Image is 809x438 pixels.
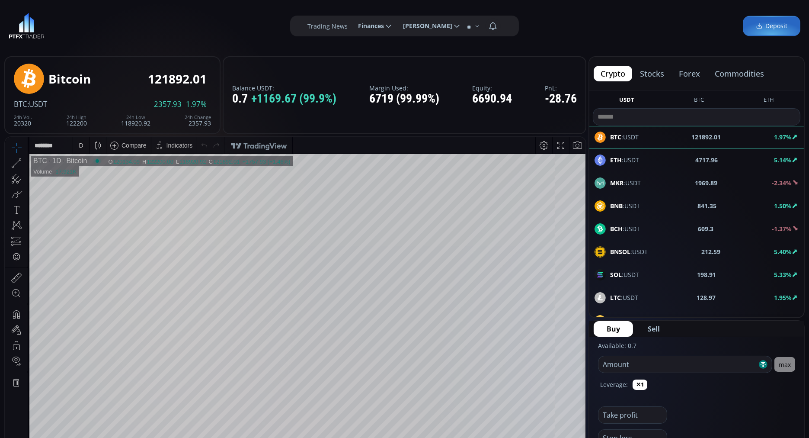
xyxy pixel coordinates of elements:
label: PnL: [545,85,577,91]
div: Volume [28,31,47,38]
div: Bitcoin [56,20,82,28]
b: 1969.89 [695,178,718,187]
b: 5.14% [774,156,792,164]
span: :USDT [610,178,641,187]
b: BCH [610,225,623,233]
b: -1.37% [772,225,792,233]
div: Market open [88,20,96,28]
span: :USDT [610,201,640,210]
div: Go to [116,344,130,360]
span: Deposit [756,22,787,31]
span: 1.97% [186,100,207,108]
button: commodities [708,66,771,81]
div: 17.921K [50,31,71,38]
button: Buy [594,321,633,337]
b: 26.34 [706,316,722,325]
div: 122200 [66,115,87,126]
div: 122200.00 [141,21,168,28]
div: 121892.01 [148,72,207,86]
b: 198.91 [697,270,716,279]
div: -28.76 [545,92,577,106]
b: MKR [610,179,624,187]
div: 120134.09 [108,21,134,28]
b: 841.35 [697,201,716,210]
div: 121892.01 [208,21,234,28]
b: 128.97 [697,293,716,302]
div: 6719 (99.99%) [369,92,439,106]
span: :USDT [610,316,654,325]
div: Toggle Auto Scale [561,344,579,360]
b: 212.59 [701,247,720,256]
div: 24h Vol. [14,115,32,120]
b: 0.42% [774,316,792,325]
label: Trading News [307,22,348,31]
b: BNB [610,202,623,210]
div: Compare [116,5,141,12]
div: 2357.93 [185,115,211,126]
div: C [204,21,208,28]
label: Balance USDT: [232,85,336,91]
a: Deposit [743,16,800,36]
div: 24h Change [185,115,211,120]
label: Margin Used: [369,85,439,91]
div: 1y [44,348,50,355]
div: 3m [56,348,64,355]
div: Toggle Percentage [535,344,547,360]
div: 0.7 [232,92,336,106]
span: Buy [607,324,620,334]
b: 1.95% [774,293,792,302]
div: 24h High [66,115,87,120]
button: USDT [616,96,638,106]
span: 19:13:41 (UTC) [482,348,524,355]
span: :USDT [610,247,648,256]
div: L [171,21,174,28]
div: BTC [28,20,42,28]
b: 5.33% [774,271,792,279]
button: ✕1 [633,380,647,390]
span: :USDT [27,99,47,109]
span: Sell [648,324,660,334]
div: 20320 [14,115,32,126]
div: Indicators [161,5,188,12]
button: 19:13:41 (UTC) [479,344,527,360]
label: Leverage: [600,380,628,389]
b: BNSOL [610,248,630,256]
div: 6690.94 [472,92,512,106]
button: crypto [594,66,632,81]
div: +1757.93 (+1.46%) [237,21,285,28]
div: Bitcoin [48,72,91,86]
div: 118920.92 [121,115,150,126]
div:  [8,116,15,124]
b: LTC [610,293,621,302]
div: 1D [42,20,56,28]
button: BTC [691,96,707,106]
span: :USDT [610,224,640,233]
span: BTC [14,99,27,109]
button: ETH [760,96,777,106]
div: 1d [98,348,105,355]
b: 4717.96 [695,155,718,164]
img: LOGO [9,13,45,39]
button: Sell [635,321,673,337]
label: Equity: [472,85,512,91]
div: 5d [85,348,92,355]
b: 1.50% [774,202,792,210]
span: +1169.67 (99.9%) [251,92,336,106]
b: ETH [610,156,622,164]
span: Finances [352,17,384,35]
button: stocks [633,66,671,81]
div: Toggle Log Scale [547,344,561,360]
div: 24h Low [121,115,150,120]
div: 118920.92 [174,21,201,28]
b: -2.34% [772,179,792,187]
div: D [74,5,78,12]
div: log [550,348,558,355]
b: 609.3 [698,224,714,233]
div: Hide Drawings Toolbar [20,323,24,335]
label: Available: 0.7 [598,341,636,350]
span: :USDT [610,155,639,164]
b: SOL [610,271,622,279]
b: 5.40% [774,248,792,256]
span: [PERSON_NAME] [397,17,452,35]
